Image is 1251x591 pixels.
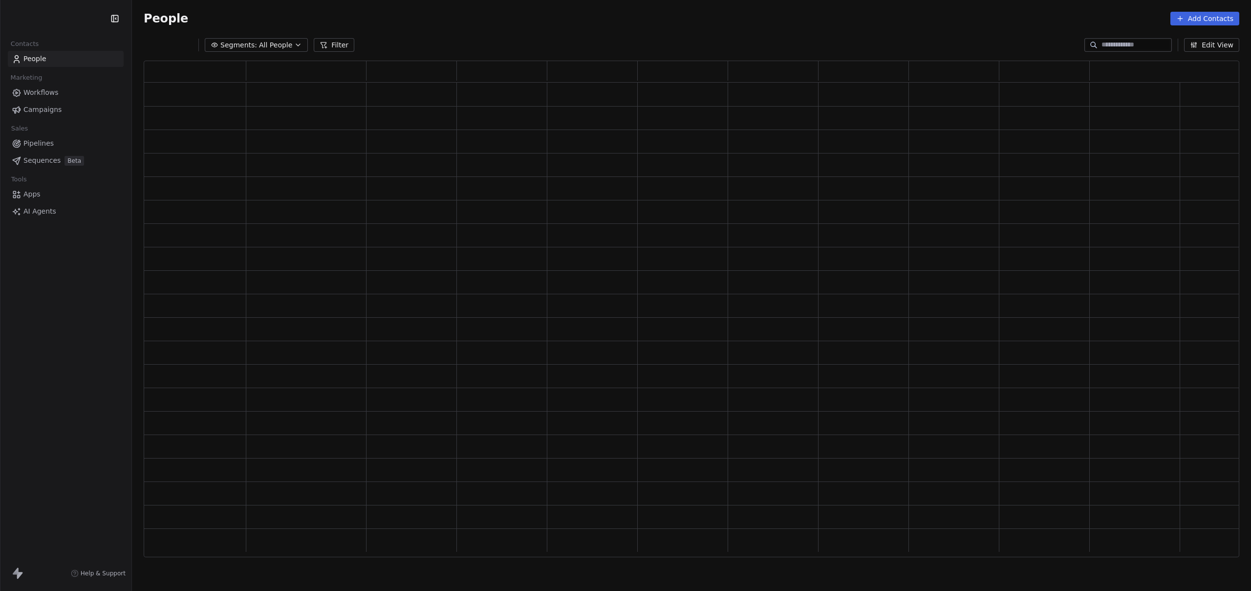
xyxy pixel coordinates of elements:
button: Edit View [1184,38,1239,52]
span: Workflows [23,88,59,98]
span: Tools [7,172,31,187]
span: Pipelines [23,138,54,149]
a: Apps [8,186,124,202]
span: AI Agents [23,206,56,217]
a: People [8,51,124,67]
a: SequencesBeta [8,153,124,169]
div: grid [144,83,1240,558]
a: Workflows [8,85,124,101]
span: People [23,54,46,64]
a: Help & Support [71,569,126,577]
span: Sequences [23,155,61,166]
span: Sales [7,121,32,136]
span: Help & Support [81,569,126,577]
span: Segments: [220,40,257,50]
span: Contacts [6,37,43,51]
span: All People [259,40,292,50]
a: Pipelines [8,135,124,152]
span: Apps [23,189,41,199]
span: Campaigns [23,105,62,115]
button: Add Contacts [1170,12,1239,25]
a: Campaigns [8,102,124,118]
a: AI Agents [8,203,124,219]
button: Filter [314,38,354,52]
span: People [144,11,188,26]
span: Marketing [6,70,46,85]
span: Beta [65,156,84,166]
